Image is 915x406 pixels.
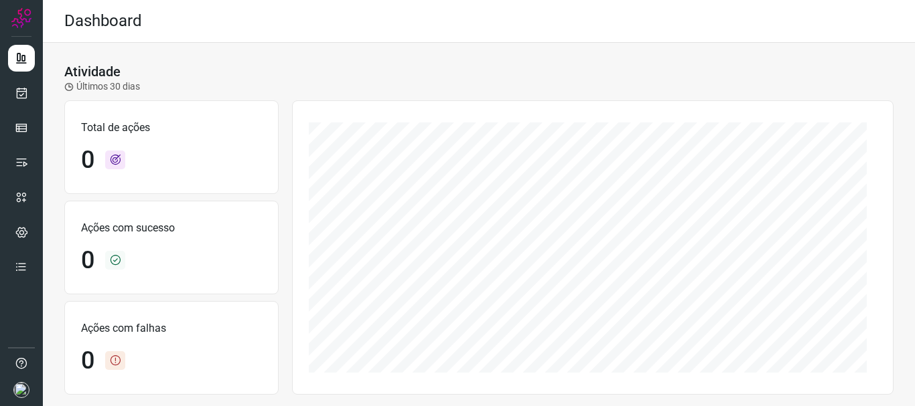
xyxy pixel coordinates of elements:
[81,220,262,236] p: Ações com sucesso
[81,320,262,336] p: Ações com falhas
[81,146,94,175] h1: 0
[81,120,262,136] p: Total de ações
[81,346,94,375] h1: 0
[64,64,121,80] h3: Atividade
[64,80,140,94] p: Últimos 30 dias
[11,8,31,28] img: Logo
[64,11,142,31] h2: Dashboard
[81,246,94,275] h1: 0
